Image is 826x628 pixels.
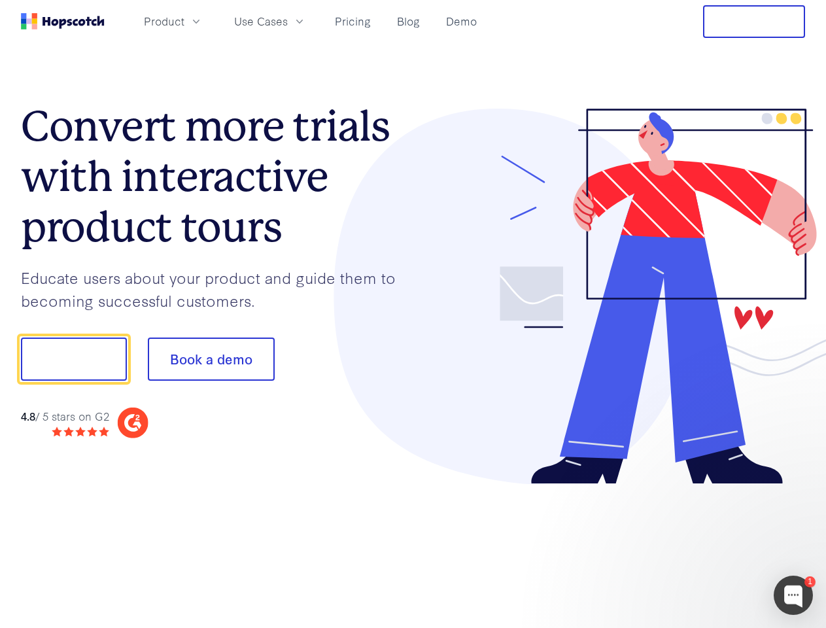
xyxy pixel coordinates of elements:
div: 1 [804,576,816,587]
p: Educate users about your product and guide them to becoming successful customers. [21,266,413,311]
span: Product [144,13,184,29]
button: Free Trial [703,5,805,38]
div: / 5 stars on G2 [21,408,109,425]
a: Blog [392,10,425,32]
span: Use Cases [234,13,288,29]
a: Demo [441,10,482,32]
a: Home [21,13,105,29]
strong: 4.8 [21,408,35,423]
button: Show me! [21,338,127,381]
button: Book a demo [148,338,275,381]
button: Product [136,10,211,32]
a: Pricing [330,10,376,32]
h1: Convert more trials with interactive product tours [21,101,413,252]
button: Use Cases [226,10,314,32]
